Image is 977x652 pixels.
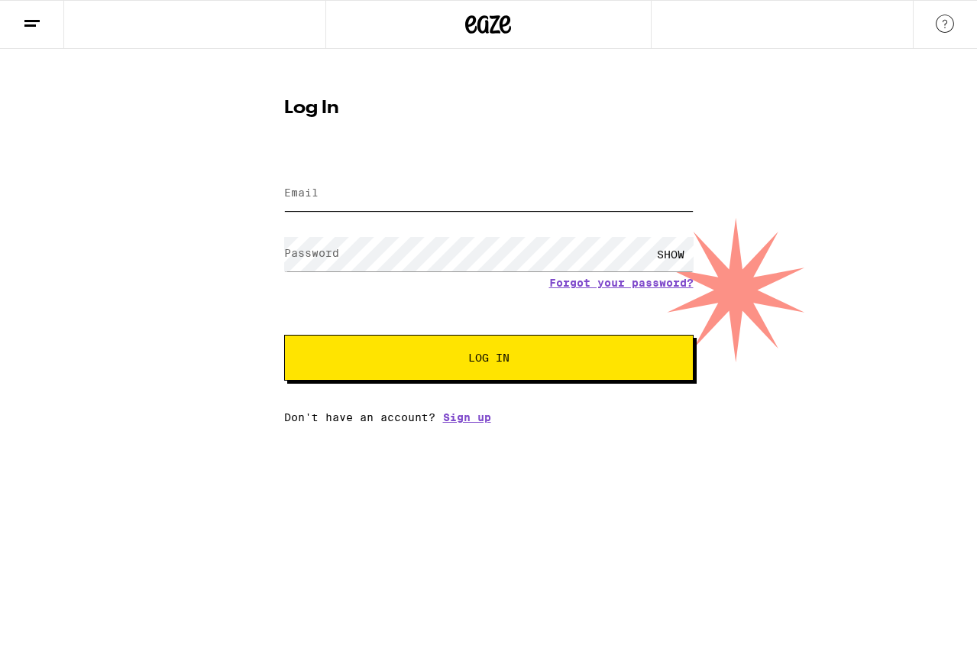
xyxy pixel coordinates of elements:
[648,237,694,271] div: SHOW
[284,247,339,259] label: Password
[443,411,491,423] a: Sign up
[468,352,510,363] span: Log In
[284,99,694,118] h1: Log In
[284,187,319,199] label: Email
[284,335,694,381] button: Log In
[284,177,694,211] input: Email
[549,277,694,289] a: Forgot your password?
[284,411,694,423] div: Don't have an account?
